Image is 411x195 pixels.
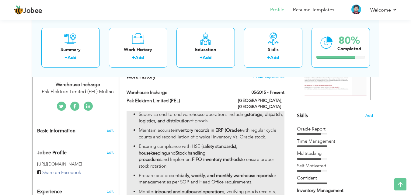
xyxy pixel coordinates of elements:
a: Add [203,54,211,61]
img: jobee.io [14,5,23,15]
span: Jobee [23,8,42,14]
label: Warehouse Incharge [127,89,229,96]
strong: inventory records in ERP (Oracle) [175,127,241,133]
img: Profile Img [351,5,361,14]
strong: FIFO inventory methods [192,156,241,162]
p: Prepare and present for management as per SOP and Head Office requirements. [139,172,284,186]
label: + [267,54,270,61]
a: Add [68,54,76,61]
span: + Add Experience [252,75,284,79]
span: Edit [106,150,114,155]
div: Work History [114,46,162,53]
div: Education [181,46,230,53]
span: Basic Information [37,128,75,134]
div: Confident [297,175,373,181]
div: Skills [249,46,298,53]
strong: safety standards), housekeeping, [139,143,237,156]
span: Share on Facebook [42,169,81,176]
p: Supervise end-to-end warehouse operations including of goods. [139,111,284,124]
span: Add [365,113,373,119]
span: Jobee Profile [37,150,67,156]
div: Summary [46,46,95,53]
a: Add [135,54,144,61]
a: Jobee [14,5,42,15]
span: Skills [297,112,308,119]
p: Maintain accurate with regular cycle counts and reconciliation of physical inventory Vs. Oracle s... [139,127,284,140]
label: + [64,54,68,61]
p: Ensuring compliance with HSE ( and and Implement to ensure proper stock rotation. [139,143,284,169]
div: Inventory Management [297,187,373,194]
label: Pak Elektron Limited (PEL) [127,98,229,104]
label: 05/2015 - Present [252,89,284,96]
strong: storage, dispatch, logistics, and distribution [139,111,283,124]
strong: Stock handling procedures [139,150,205,162]
div: Warehouse Incharge [37,81,119,88]
div: Pak Elektron Limited (PEL) Multan [37,88,119,95]
a: Resume Templates [293,6,334,13]
a: Edit [106,189,114,194]
label: + [132,54,135,61]
h5: [URL][DOMAIN_NAME] [37,162,114,166]
div: Multitasking [297,150,373,157]
span: Experience [37,189,62,195]
div: Enhance your career by creating a custom URL for your Jobee public profile. [33,144,119,159]
a: Add [270,54,279,61]
div: Self Motivated [297,163,373,169]
a: Profile [270,6,284,13]
label: + [200,54,203,61]
div: Oracle Report [297,126,373,132]
div: Completed [337,45,361,52]
strong: daily, weekly, and monthly warehouse reports [179,172,271,179]
label: [GEOGRAPHIC_DATA], [GEOGRAPHIC_DATA] [238,98,284,110]
h4: This helps to show the companies you have worked for. [127,74,284,80]
span: Work History [127,74,155,80]
strong: inbound and outbound operations [155,189,224,195]
div: 80% [337,35,361,45]
a: Edit [106,128,114,133]
a: Welcome [370,6,397,14]
div: Time Management [297,138,373,145]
